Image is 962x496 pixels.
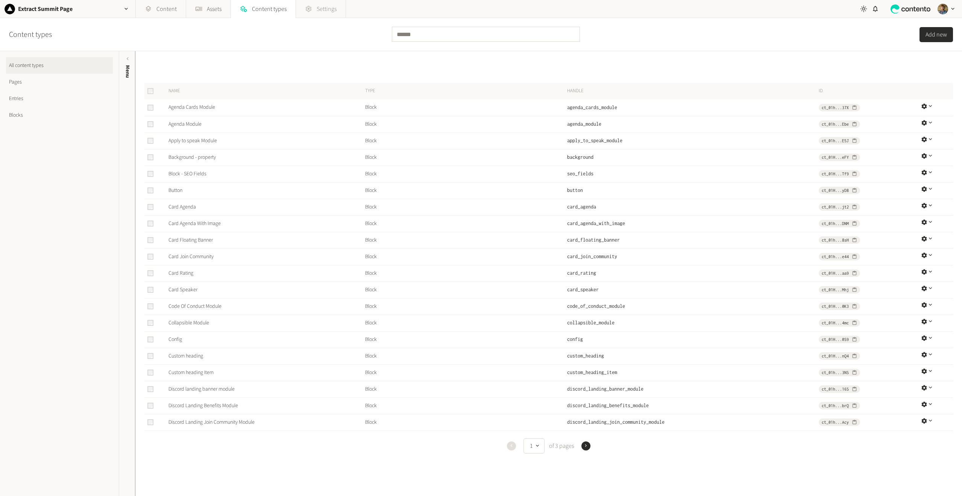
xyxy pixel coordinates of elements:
[822,253,849,260] span: ct_01h...e44
[365,199,567,215] td: Block
[822,187,849,194] span: ct_01H...yD8
[168,253,214,260] a: Card Join Community
[822,154,849,161] span: ct_01H...eFY
[567,105,617,110] span: agenda_cards_module
[548,441,574,450] span: of 3 pages
[819,203,860,211] button: ct_01H...jt2
[6,57,113,74] a: All content types
[365,248,567,265] td: Block
[819,402,860,409] button: ct_01h...brQ
[365,397,567,414] td: Block
[162,83,365,99] th: Name
[822,121,849,128] span: ct_01h...Ebe
[365,215,567,232] td: Block
[819,303,860,310] button: ct_01H...0K3
[365,166,567,182] td: Block
[567,320,615,326] span: collapsible_module
[567,138,622,143] span: apply_to_speak_module
[5,4,15,14] img: Extract Summit Page
[567,237,620,243] span: card_floating_banner
[523,438,545,453] button: 1
[9,29,52,40] h2: Content types
[365,315,567,331] td: Block
[168,120,202,128] a: Agenda Module
[819,253,860,260] button: ct_01h...e44
[365,331,567,348] td: Block
[819,120,860,128] button: ct_01h...Ebe
[819,137,860,145] button: ct_01h...E5J
[822,402,849,409] span: ct_01h...brQ
[168,236,213,244] a: Card Floating Banner
[168,385,235,393] a: Discord landing banner module
[168,187,182,194] a: Button
[168,269,193,277] a: Card Rating
[567,303,625,309] span: code_of_conduct_module
[822,320,849,326] span: ct_01H...4mc
[567,221,625,226] span: card_agenda_with_image
[822,303,849,310] span: ct_01H...0K3
[365,99,567,116] td: Block
[819,269,860,277] button: ct_01H...aa9
[819,170,860,178] button: ct_01H...Tf9
[365,132,567,149] td: Block
[567,370,617,375] span: custom_heading_item
[567,121,601,127] span: agenda_module
[822,369,849,376] span: ct_01h...3NS
[317,5,337,14] span: Settings
[365,232,567,248] td: Block
[819,418,860,426] button: ct_01h...Acy
[365,116,567,132] td: Block
[168,103,215,111] a: Agenda Cards Module
[365,182,567,199] td: Block
[819,336,860,343] button: ct_01H...0S9
[365,265,567,281] td: Block
[822,104,849,111] span: ct_01h...37X
[819,104,860,111] button: ct_01h...37X
[365,381,567,397] td: Block
[819,154,860,161] button: ct_01H...eFY
[6,107,113,123] a: Blocks
[567,83,818,99] th: Handle
[567,254,617,259] span: card_join_community
[822,204,849,210] span: ct_01H...jt2
[567,171,593,176] span: seo_fields
[365,149,567,166] td: Block
[6,90,113,107] a: Entries
[168,203,196,211] a: Card Agenda
[124,65,132,78] span: Menu
[168,137,217,145] a: Apply to speak Module
[822,170,849,177] span: ct_01H...Tf9
[822,353,849,359] span: ct_01H...nQ4
[567,386,643,392] span: discord_landing_banner_module
[168,336,182,343] a: Config
[822,286,849,293] span: ct_01H...Mhj
[168,170,206,178] a: Block - SEO Fields
[365,298,567,315] td: Block
[365,364,567,381] td: Block
[567,187,583,193] span: button
[365,281,567,298] td: Block
[168,352,203,360] a: Custom heading
[365,83,567,99] th: Type
[819,236,860,244] button: ct_01h...8sH
[168,319,209,327] a: Collapsible Module
[822,336,849,343] span: ct_01H...0S9
[819,369,860,376] button: ct_01h...3NS
[168,220,221,227] a: Card Agenda With Image
[819,352,860,360] button: ct_01H...nQ4
[818,83,921,99] th: ID
[168,418,255,426] a: Discord Landing Join Community Module
[567,204,596,210] span: card_agenda
[819,286,860,294] button: ct_01H...Mhj
[365,414,567,431] td: Block
[168,286,197,294] a: Card Speaker
[920,27,953,42] button: Add new
[6,74,113,90] a: Pages
[18,5,73,14] h2: Extract Summit Page
[567,287,599,292] span: card_speaker
[567,403,649,408] span: discord_landing_benefits_module
[567,353,604,359] span: custom_heading
[168,402,238,409] a: Discord Landing Benefits Module
[819,220,860,227] button: ct_01h...DNM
